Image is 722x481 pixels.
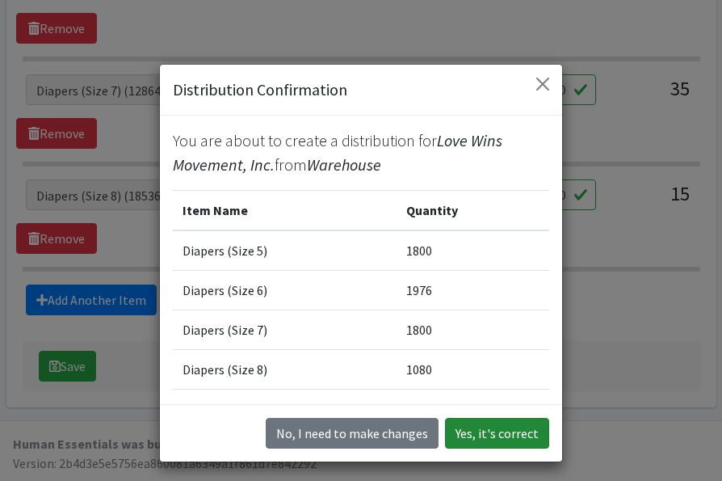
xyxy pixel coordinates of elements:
p: You are about to create a distribution for from [173,129,549,177]
td: Diapers (Size 8) [173,350,397,390]
td: 1800 [397,230,549,271]
th: Item Name [173,191,397,231]
span: Warehouse [307,154,381,175]
th: Quantity [397,191,549,231]
button: Close [530,71,556,97]
button: No I need to make changes [266,418,439,449]
td: Diapers (Size 5) [173,230,397,271]
td: Diapers (Size 7) [173,310,397,350]
td: 1976 [397,271,549,310]
td: 1080 [397,350,549,390]
h5: Distribution Confirmation [173,78,347,102]
td: Diapers (Size 6) [173,271,397,310]
button: Yes, it's correct [445,418,549,449]
td: 1800 [397,310,549,350]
